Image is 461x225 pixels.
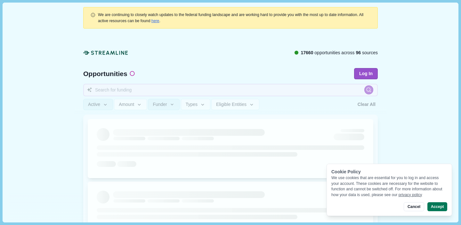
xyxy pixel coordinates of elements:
[399,193,422,197] a: privacy policy
[355,99,378,110] button: Clear All
[98,13,363,23] span: We are continuing to closely watch updates to the federal funding landscape and are working hard ...
[186,102,198,107] span: Types
[151,19,159,23] a: here
[83,84,378,96] input: Search for funding
[331,169,361,174] span: Cookie Policy
[83,99,113,110] button: Active
[181,99,210,110] button: Types
[114,99,147,110] button: Amount
[83,70,127,77] span: Opportunities
[148,99,180,110] button: Funder
[216,102,247,107] span: Eligible Entities
[153,102,167,107] span: Funder
[88,102,100,107] span: Active
[211,99,259,110] button: Eligible Entities
[356,50,361,55] span: 96
[119,102,134,107] span: Amount
[427,202,447,211] button: Accept
[301,49,378,56] span: opportunities across sources
[301,50,313,55] span: 17660
[404,202,424,211] button: Cancel
[354,68,378,79] button: Log In
[98,12,371,24] div: .
[331,175,447,198] div: We use cookies that are essential for you to log in and access your account. These cookies are ne...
